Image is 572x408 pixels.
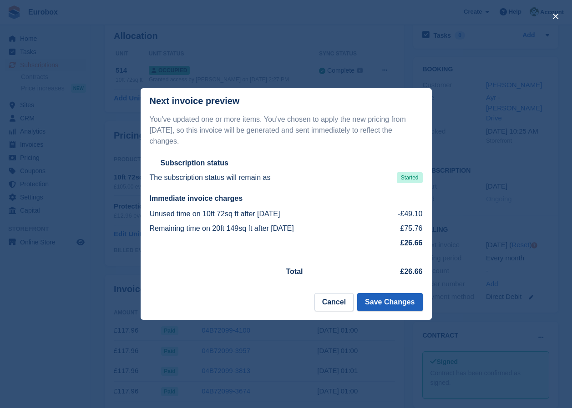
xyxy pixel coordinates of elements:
[161,159,228,168] h2: Subscription status
[397,172,423,183] span: Started
[548,9,563,24] button: close
[400,239,423,247] strong: £26.66
[150,114,423,147] p: You've updated one or more items. You've chosen to apply the new pricing from [DATE], so this inv...
[383,221,423,236] td: £75.76
[357,293,422,311] button: Save Changes
[286,268,303,275] strong: Total
[150,194,423,203] h2: Immediate invoice charges
[314,293,354,311] button: Cancel
[383,207,423,221] td: -£49.10
[150,172,271,183] p: The subscription status will remain as
[150,221,383,236] td: Remaining time on 20ft 149sq ft after [DATE]
[150,207,383,221] td: Unused time on 10ft 72sq ft after [DATE]
[400,268,423,275] strong: £26.66
[150,96,240,106] p: Next invoice preview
